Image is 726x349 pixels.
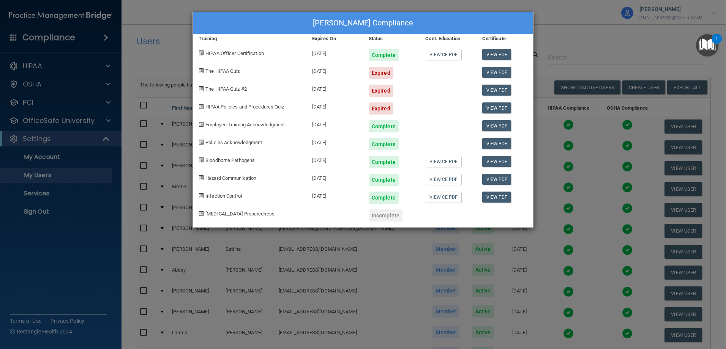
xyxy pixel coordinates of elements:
[369,138,399,150] div: Complete
[205,122,285,127] span: Employee Training Acknowledgment
[369,192,399,204] div: Complete
[482,156,511,167] a: View PDF
[205,104,284,110] span: HIPAA Policies and Procedures Quiz
[482,102,511,113] a: View PDF
[369,49,399,61] div: Complete
[205,157,255,163] span: Bloodborne Pathogens
[363,34,420,43] div: Status
[696,34,718,57] button: Open Resource Center, 1 new notification
[477,34,533,43] div: Certificate
[193,12,533,34] div: [PERSON_NAME] Compliance
[369,120,399,132] div: Complete
[369,174,399,186] div: Complete
[369,102,393,115] div: Expired
[482,174,511,185] a: View PDF
[306,115,363,132] div: [DATE]
[369,67,393,79] div: Expired
[715,39,718,49] div: 1
[306,79,363,97] div: [DATE]
[369,156,399,168] div: Complete
[369,85,393,97] div: Expired
[482,120,511,131] a: View PDF
[306,61,363,79] div: [DATE]
[425,49,461,60] a: View CE PDF
[306,186,363,204] div: [DATE]
[205,175,256,181] span: Hazard Communication
[482,49,511,60] a: View PDF
[420,34,476,43] div: Cont. Education
[482,85,511,96] a: View PDF
[425,174,461,185] a: View CE PDF
[306,34,363,43] div: Expires On
[425,192,461,203] a: View CE PDF
[205,50,264,56] span: HIPAA Officer Certification
[595,295,717,325] iframe: Drift Widget Chat Controller
[306,168,363,186] div: [DATE]
[306,97,363,115] div: [DATE]
[482,192,511,203] a: View PDF
[205,140,262,145] span: Policies Acknowledgment
[193,34,306,43] div: Training
[425,156,461,167] a: View CE PDF
[306,150,363,168] div: [DATE]
[205,86,247,92] span: The HIPAA Quiz #2
[482,138,511,149] a: View PDF
[482,67,511,78] a: View PDF
[205,193,242,199] span: Infection Control
[205,211,275,217] span: [MEDICAL_DATA] Preparedness
[369,209,402,222] div: Incomplete
[306,132,363,150] div: [DATE]
[306,43,363,61] div: [DATE]
[205,68,240,74] span: The HIPAA Quiz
